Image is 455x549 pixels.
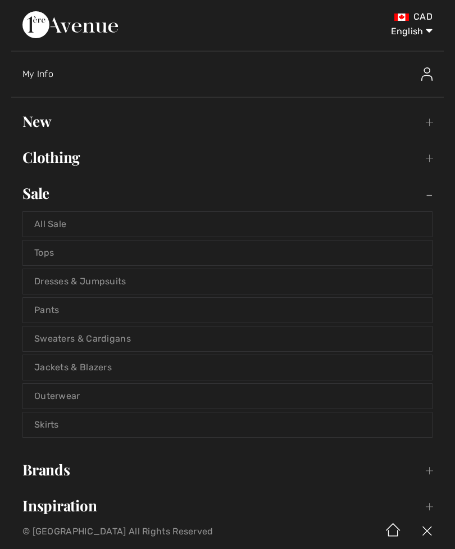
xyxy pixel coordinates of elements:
[11,181,444,206] a: Sale
[376,514,410,549] img: Home
[23,212,432,237] a: All Sale
[22,528,269,536] p: © [GEOGRAPHIC_DATA] All Rights Reserved
[23,355,432,380] a: Jackets & Blazers
[22,11,118,38] img: 1ère Avenue
[23,241,432,265] a: Tops
[11,109,444,134] a: New
[11,457,444,482] a: Brands
[11,493,444,518] a: Inspiration
[23,298,432,323] a: Pants
[269,11,433,22] div: CAD
[421,67,433,81] img: My Info
[11,145,444,170] a: Clothing
[23,326,432,351] a: Sweaters & Cardigans
[23,269,432,294] a: Dresses & Jumpsuits
[23,412,432,437] a: Skirts
[22,69,53,79] span: My Info
[23,384,432,409] a: Outerwear
[410,514,444,549] img: X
